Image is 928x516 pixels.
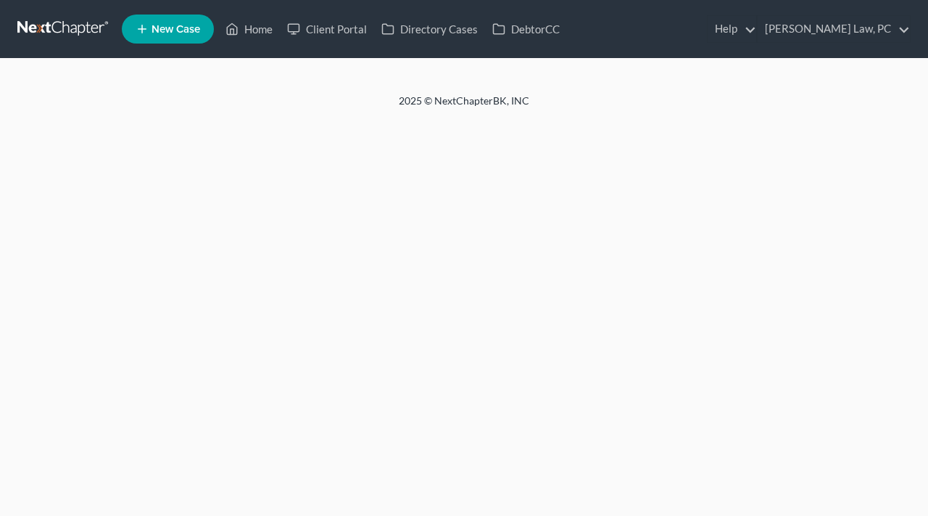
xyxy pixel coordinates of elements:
[374,16,485,42] a: Directory Cases
[708,16,756,42] a: Help
[485,16,567,42] a: DebtorCC
[122,15,214,44] new-legal-case-button: New Case
[51,94,877,120] div: 2025 © NextChapterBK, INC
[280,16,374,42] a: Client Portal
[218,16,280,42] a: Home
[758,16,910,42] a: [PERSON_NAME] Law, PC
